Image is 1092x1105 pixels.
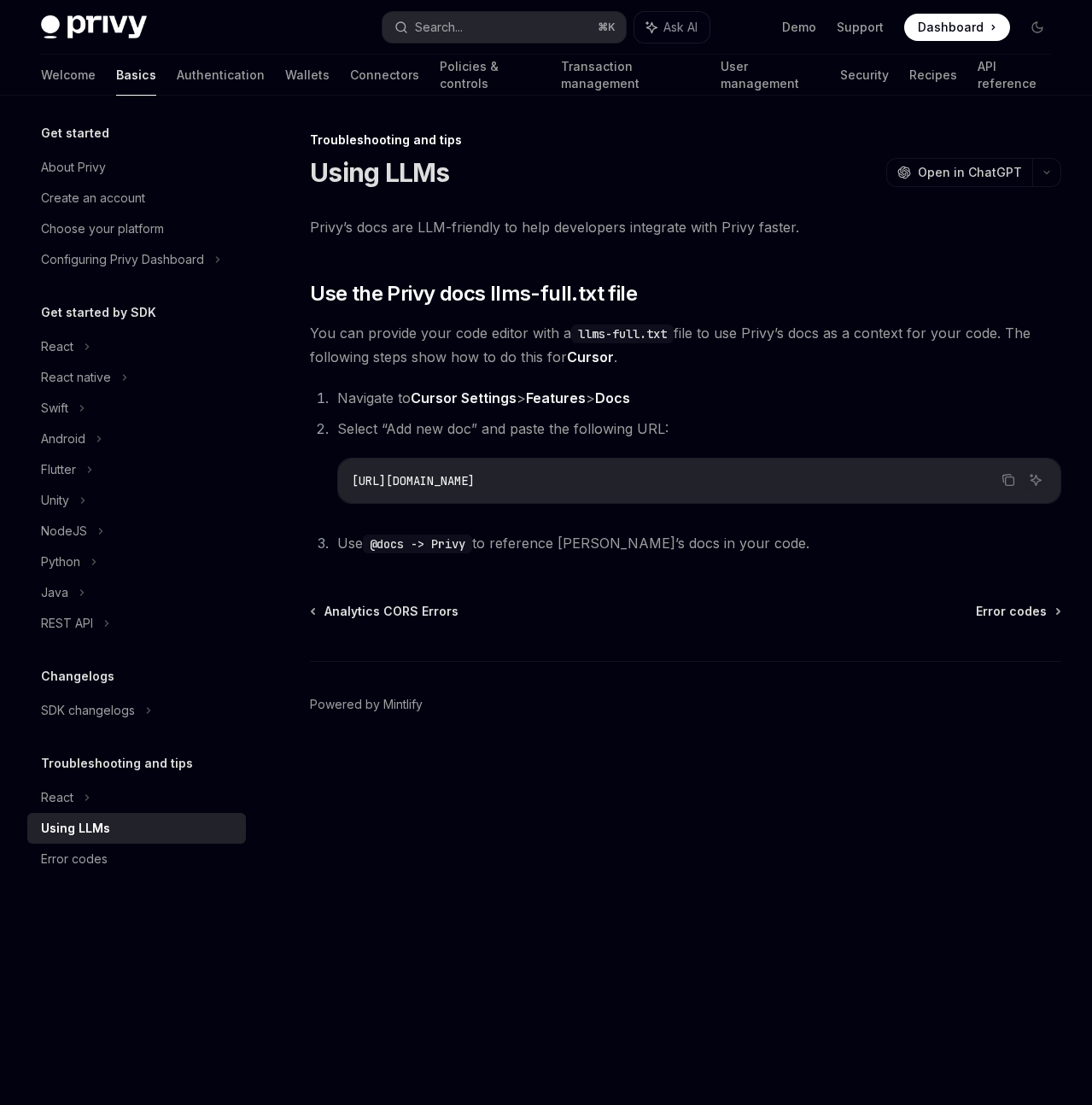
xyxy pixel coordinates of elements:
[116,55,156,96] a: Basics
[27,813,246,844] a: Using LLMs
[41,753,193,774] h5: Troubleshooting and tips
[904,14,1010,41] a: Dashboard
[909,55,957,96] a: Recipes
[782,19,816,36] a: Demo
[324,603,458,620] span: Analytics CORS Errors
[41,700,135,721] div: SDK changelogs
[285,55,330,96] a: Wallets
[41,490,69,511] div: Unity
[41,157,106,178] div: About Privy
[363,535,472,553] code: @docs -> Privy
[337,535,809,552] span: Use to reference [PERSON_NAME]’s docs in your code.
[440,55,540,96] a: Policies & controls
[1025,469,1047,491] button: Ask AI
[663,19,698,36] span: Ask AI
[41,666,114,687] h5: Changelogs
[41,219,164,239] div: Choose your platform
[312,603,458,620] a: Analytics CORS Errors
[41,398,68,418] div: Swift
[598,20,616,34] span: ⌘ K
[526,389,586,406] strong: Features
[41,15,147,39] img: dark logo
[41,787,73,808] div: React
[415,17,463,38] div: Search...
[41,818,110,839] div: Using LLMs
[41,123,109,143] h5: Get started
[310,696,423,713] a: Powered by Mintlify
[411,389,517,406] strong: Cursor Settings
[978,55,1051,96] a: API reference
[350,55,419,96] a: Connectors
[41,55,96,96] a: Welcome
[886,158,1032,187] button: Open in ChatGPT
[27,152,246,183] a: About Privy
[41,582,68,603] div: Java
[41,249,204,270] div: Configuring Privy Dashboard
[997,469,1019,491] button: Copy the contents from the code block
[310,132,1061,149] div: Troubleshooting and tips
[310,321,1061,369] span: You can provide your code editor with a file to use Privy’s docs as a context for your code. The ...
[976,603,1047,620] span: Error codes
[41,521,87,541] div: NodeJS
[41,367,111,388] div: React native
[918,164,1022,181] span: Open in ChatGPT
[337,420,669,437] span: Select “Add new doc” and paste the following URL:
[837,19,884,36] a: Support
[41,552,80,572] div: Python
[976,603,1060,620] a: Error codes
[310,280,637,307] span: Use the Privy docs llms-full.txt file
[310,157,450,188] h1: Using LLMs
[1024,14,1051,41] button: Toggle dark mode
[27,213,246,244] a: Choose your platform
[41,849,108,869] div: Error codes
[567,348,614,366] a: Cursor
[571,324,674,343] code: llms-full.txt
[634,12,710,43] button: Ask AI
[352,473,475,488] span: [URL][DOMAIN_NAME]
[595,389,630,406] strong: Docs
[918,19,984,36] span: Dashboard
[41,336,73,357] div: React
[27,183,246,213] a: Create an account
[41,302,156,323] h5: Get started by SDK
[561,55,700,96] a: Transaction management
[177,55,265,96] a: Authentication
[337,389,630,406] span: Navigate to > >
[27,844,246,874] a: Error codes
[41,613,93,634] div: REST API
[382,12,627,43] button: Search...⌘K
[41,459,76,480] div: Flutter
[41,188,145,208] div: Create an account
[721,55,820,96] a: User management
[310,215,1061,239] span: Privy’s docs are LLM-friendly to help developers integrate with Privy faster.
[840,55,889,96] a: Security
[41,429,85,449] div: Android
